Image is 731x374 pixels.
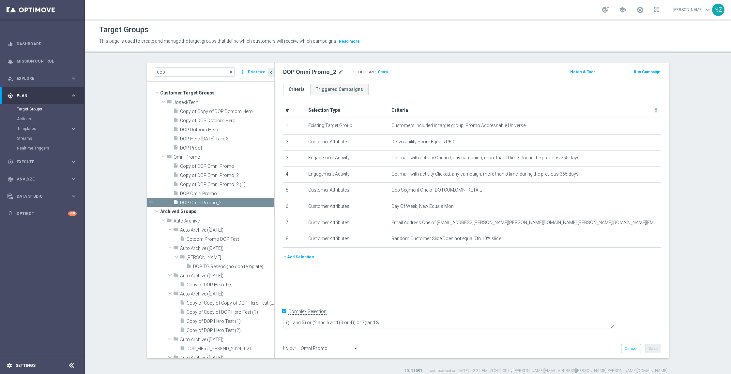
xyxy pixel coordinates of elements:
th: # [283,103,306,118]
i: insert_drive_file [180,327,185,335]
td: Customer Attributes [306,199,389,215]
button: Templates keyboard_arrow_right [17,126,77,131]
i: folder [167,218,172,225]
div: Data Studio keyboard_arrow_right [7,194,77,199]
i: insert_drive_file [173,163,178,170]
a: Mission Control [17,52,77,70]
div: Templates [17,127,70,131]
span: Omni Promo [174,154,274,160]
i: folder [180,254,185,262]
i: keyboard_arrow_right [70,75,77,81]
span: Copy of Copy of DOP Hero Test (1) [187,309,274,315]
td: 2 [283,134,306,151]
div: Explore [8,76,70,81]
div: play_circle_outline Execute keyboard_arrow_right [7,159,77,165]
span: Auto Archive (2024-05-21) [180,246,274,251]
span: Show [378,70,388,74]
label: Folder [283,345,296,351]
i: insert_drive_file [173,117,178,125]
i: insert_drive_file [186,263,191,271]
td: Engagement Activity [306,166,389,183]
td: Existing Target Group [306,118,389,134]
span: Copy of DOP Dotcom Hero [180,118,274,123]
div: Mission Control [8,52,77,70]
span: DOP Omni Promo [180,191,274,196]
div: Target Groups [17,104,84,114]
span: Email Address One of [EMAIL_ADDRESS][PERSON_NAME][PERSON_NAME][DOMAIN_NAME],[PERSON_NAME][DOMAIN_... [391,220,659,225]
span: Explore [17,77,70,80]
div: Dashboard [8,35,77,52]
button: Run Campaign [633,68,661,76]
button: gps_fixed Plan keyboard_arrow_right [7,93,77,98]
div: Templates [17,124,84,134]
span: Ocp Segment One of DOTCOM,OMNI,RETAIL [391,187,482,193]
i: folder [173,336,178,344]
i: gps_fixed [8,93,13,99]
div: Plan [8,93,70,99]
span: DOP Dotcom Hero [180,127,274,133]
i: insert_drive_file [173,181,178,189]
i: folder [173,227,178,234]
a: Optibot [17,205,68,222]
span: Copy of DOP Hero Test (1) [187,319,274,324]
span: Deliverability Score Equals RED [391,139,454,145]
span: Templates [17,127,64,131]
i: keyboard_arrow_right [70,176,77,182]
div: Realtime Triggers [17,143,84,153]
span: Copy of DOP Omni Promo_2 (1) [180,182,274,187]
a: Triggered Campaigns [310,84,369,95]
i: keyboard_arrow_right [70,93,77,99]
span: Customers included in target group: Promo Addressable Universe [391,123,525,128]
span: Jasmin [187,255,274,260]
button: lightbulb Optibot +10 [7,211,77,216]
i: folder [167,99,172,107]
a: Actions [17,116,68,122]
span: Copy of DOP Omni Promo [180,164,274,169]
i: insert_drive_file [173,190,178,198]
td: Customer Attributes [306,134,389,151]
button: Notes & Tags [570,68,596,76]
label: Complex Selection [288,309,327,315]
h1: Target Groups [99,25,149,35]
i: insert_drive_file [173,136,178,143]
i: person_search [8,76,13,81]
td: Customer Attributes [306,231,389,248]
i: insert_drive_file [180,345,185,353]
span: Dotcom Promo DOP Test [187,237,274,242]
input: Quick find group or folder [155,67,235,77]
label: Last modified on [DATE] at 3:24 PM UTC-04:00 by [PERSON_NAME][EMAIL_ADDRESS][PERSON_NAME][PERSON_... [428,368,667,374]
span: Execute [17,160,70,164]
h2: DOP Omni Promo_2 [283,68,336,76]
a: Dashboard [17,35,77,52]
button: track_changes Analyze keyboard_arrow_right [7,177,77,182]
label: Group size [353,69,375,75]
td: Engagement Activity [306,151,389,167]
span: Optimail, with activity Opened, any campaign, more than 0 time, during the previous 365 days [391,155,580,161]
span: Archived Groups [160,207,274,216]
i: insert_drive_file [180,281,185,289]
i: insert_drive_file [173,108,178,116]
span: Analyze [17,177,70,181]
span: Auto Archive (2025-01-23) [180,355,274,361]
span: DOP_HERO_RESEND_20241021 [187,346,274,352]
button: Prioritize [247,68,267,77]
span: Optimail, with activity Clicked, any campaign, more than 0 time, during the previous 365 days [391,171,579,177]
button: Read more [338,38,360,45]
i: folder [173,291,178,298]
div: Data Studio [8,194,70,199]
i: insert_drive_file [173,172,178,180]
button: + Add Selection [283,253,314,261]
div: +10 [68,211,77,216]
span: Copy of DOP Omni Promo_2 [180,173,274,178]
i: insert_drive_file [180,300,185,307]
div: Streams [17,134,84,143]
td: 6 [283,199,306,215]
span: Data Studio [17,194,70,198]
span: Criteria [391,108,408,113]
button: person_search Explore keyboard_arrow_right [7,76,77,81]
div: equalizer Dashboard [7,41,77,47]
i: more_vert [239,67,246,77]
